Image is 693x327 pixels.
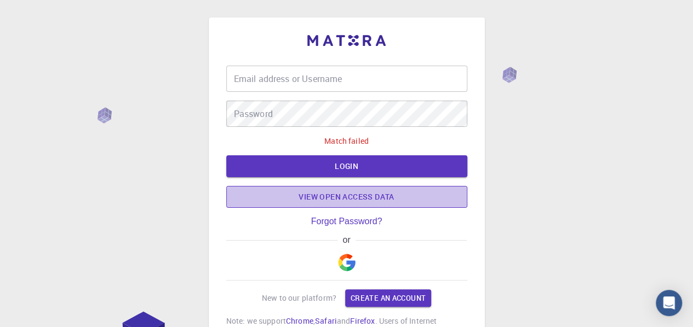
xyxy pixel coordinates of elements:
button: LOGIN [226,155,467,177]
a: Forgot Password? [311,217,382,226]
span: or [337,235,356,245]
img: Google [338,254,356,271]
a: Firefox [350,316,375,326]
a: View open access data [226,186,467,208]
p: Match failed [324,136,369,147]
p: New to our platform? [262,293,336,303]
a: Safari [315,316,337,326]
div: Open Intercom Messenger [656,290,682,316]
a: Chrome [286,316,313,326]
a: Create an account [345,289,431,307]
